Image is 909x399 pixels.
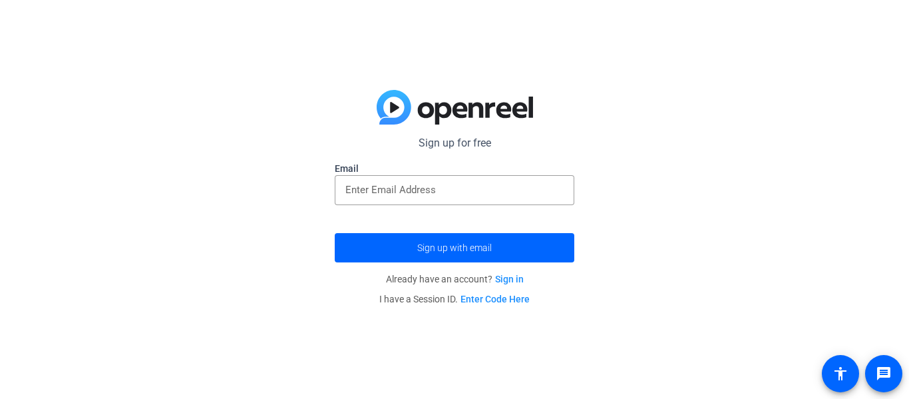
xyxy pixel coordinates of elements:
label: Email [335,162,574,175]
mat-icon: accessibility [832,366,848,382]
button: Sign up with email [335,233,574,262]
a: Sign in [495,274,524,284]
input: Enter Email Address [345,182,564,198]
p: Sign up for free [335,135,574,151]
mat-icon: message [876,366,892,382]
span: Already have an account? [386,274,524,284]
a: Enter Code Here [460,294,530,304]
img: blue-gradient.svg [377,90,533,125]
span: I have a Session ID. [379,294,530,304]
